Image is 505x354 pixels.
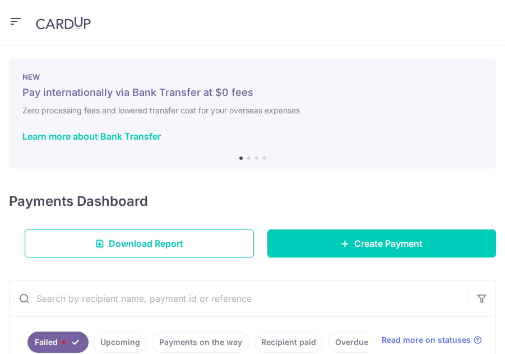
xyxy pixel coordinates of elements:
h6: Zero processing fees and lowered transfer cost for your overseas expenses [22,104,483,117]
a: Overdue [328,332,376,353]
h4: Payments Dashboard [9,191,148,212]
a: Payments on the way [152,332,249,353]
p: NEW [22,72,483,81]
a: Read more on statuses [382,334,482,346]
a: Recipient paid [254,332,323,353]
span: Create Payment [354,237,423,250]
h5: Pay internationally via Bank Transfer at $0 fees [22,86,483,99]
img: CardUp [36,16,91,30]
a: Learn more about Bank Transfer [22,131,161,142]
a: Create Payment [267,229,497,258]
span: Download Report [109,237,183,250]
a: Upcoming [93,332,147,353]
span: Read more on statuses [382,334,471,346]
a: Download Report [25,229,254,258]
a: Failed [27,332,89,353]
input: Search by recipient name, payment id or reference [10,281,469,316]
